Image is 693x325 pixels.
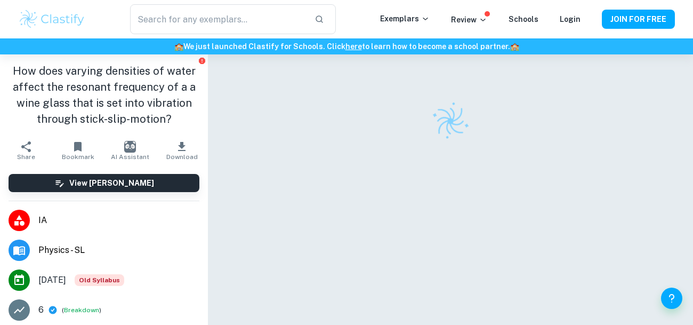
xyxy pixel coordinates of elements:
span: Physics - SL [38,244,199,257]
span: IA [38,214,199,227]
p: Review [451,14,487,26]
a: here [345,42,362,51]
span: Old Syllabus [75,274,124,286]
span: 🏫 [510,42,519,51]
button: Help and Feedback [661,288,682,309]
span: AI Assistant [111,153,149,161]
h6: View [PERSON_NAME] [69,177,154,189]
img: Clastify logo [425,96,476,147]
div: Starting from the May 2025 session, the Physics IA requirements have changed. It's OK to refer to... [75,274,124,286]
button: Bookmark [52,136,104,165]
a: Schools [509,15,538,23]
span: Download [166,153,198,161]
span: 🏫 [174,42,183,51]
img: AI Assistant [124,141,136,153]
p: Exemplars [380,13,430,25]
h1: How does varying densities of water affect the resonant frequency of a a wine glass that is set i... [9,63,199,127]
button: Report issue [198,57,206,65]
img: Clastify logo [18,9,86,30]
button: JOIN FOR FREE [602,10,675,29]
span: ( ) [62,305,101,315]
h6: We just launched Clastify for Schools. Click to learn how to become a school partner. [2,41,691,52]
span: Bookmark [62,153,94,161]
button: Breakdown [64,305,99,315]
button: Download [156,136,208,165]
span: [DATE] [38,274,66,287]
p: 6 [38,304,44,316]
button: View [PERSON_NAME] [9,174,199,192]
a: Login [560,15,581,23]
span: Share [17,153,35,161]
input: Search for any exemplars... [130,4,306,34]
button: AI Assistant [104,136,156,165]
